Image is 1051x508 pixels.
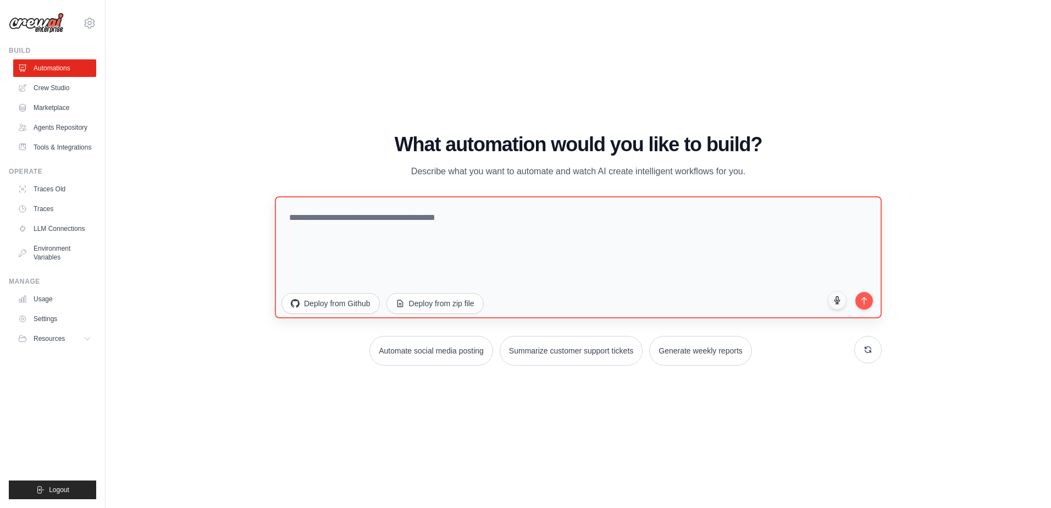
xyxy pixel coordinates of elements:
a: Traces [13,200,96,218]
a: LLM Connections [13,220,96,238]
a: Traces Old [13,180,96,198]
div: Build [9,46,96,55]
button: Deploy from Github [281,293,380,314]
button: Generate weekly reports [649,336,752,366]
a: Settings [13,310,96,328]
button: Logout [9,481,96,499]
a: Agents Repository [13,119,96,136]
iframe: Chat Widget [996,455,1051,508]
a: Environment Variables [13,240,96,266]
a: Tools & Integrations [13,139,96,156]
button: Summarize customer support tickets [500,336,643,366]
span: Resources [34,334,65,343]
div: Manage [9,277,96,286]
button: Resources [13,330,96,347]
button: Deploy from zip file [386,293,484,314]
a: Automations [13,59,96,77]
img: Logo [9,13,64,34]
div: Operate [9,167,96,176]
button: Automate social media posting [369,336,493,366]
a: Crew Studio [13,79,96,97]
h1: What automation would you like to build? [275,134,882,156]
p: Describe what you want to automate and watch AI create intelligent workflows for you. [394,164,763,179]
span: Logout [49,485,69,494]
a: Usage [13,290,96,308]
a: Marketplace [13,99,96,117]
